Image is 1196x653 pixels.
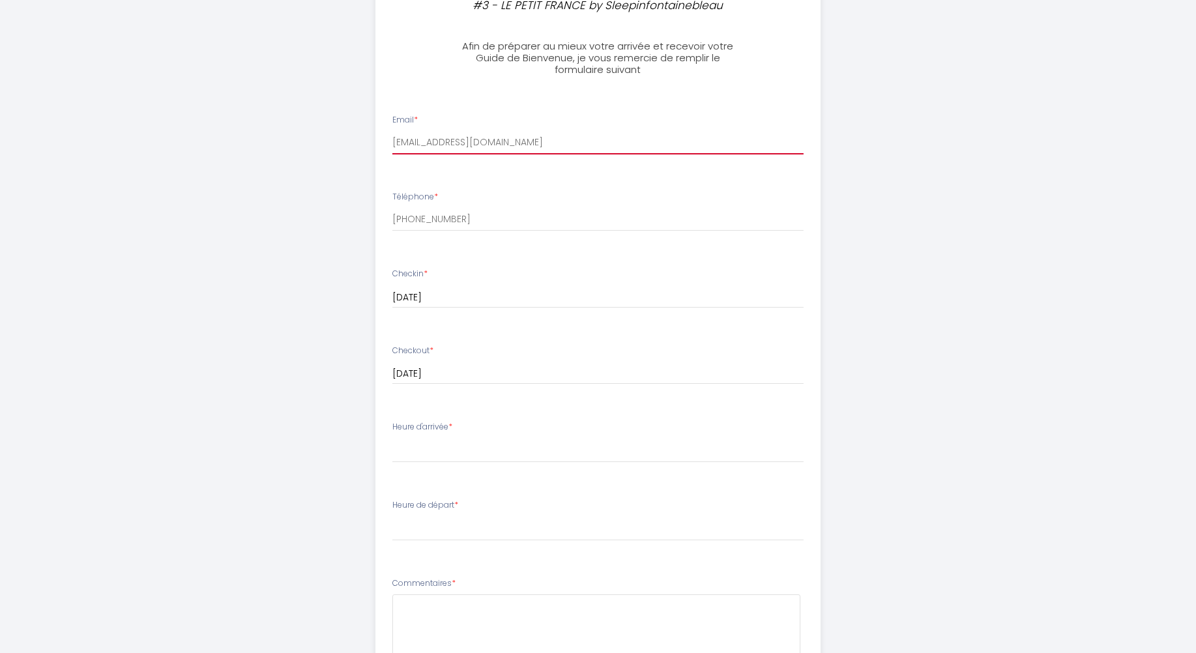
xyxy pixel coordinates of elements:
[392,421,452,433] label: Heure d'arrivée
[453,40,743,76] h3: Afin de préparer au mieux votre arrivée et recevoir votre Guide de Bienvenue, je vous remercie de...
[392,345,433,357] label: Checkout
[392,577,456,590] label: Commentaires
[392,191,438,203] label: Téléphone
[392,114,418,126] label: Email
[392,268,428,280] label: Checkin
[392,499,458,512] label: Heure de départ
